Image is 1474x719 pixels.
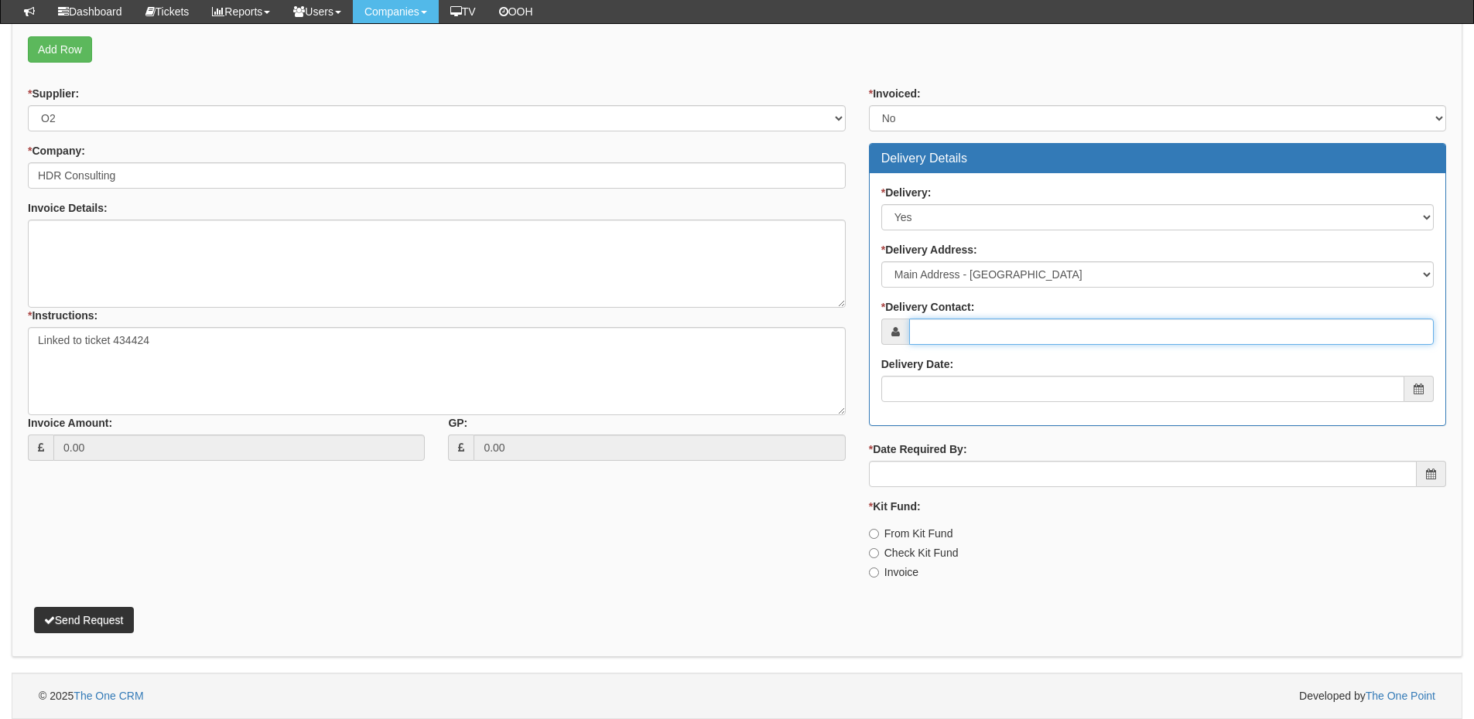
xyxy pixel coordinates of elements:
[869,499,921,514] label: Kit Fund:
[28,86,79,101] label: Supplier:
[28,36,92,63] a: Add Row
[881,242,977,257] label: Delivery Address:
[28,143,85,158] label: Company:
[448,415,467,431] label: GP:
[881,152,1434,165] h3: Delivery Details
[39,690,144,702] span: © 2025
[869,86,921,101] label: Invoiced:
[869,441,967,457] label: Date Required By:
[881,299,975,315] label: Delivery Contact:
[869,529,879,539] input: From Kit Fund
[869,564,918,580] label: Invoice
[74,690,143,702] a: The One CRM
[28,308,97,323] label: Instructions:
[881,356,953,372] label: Delivery Date:
[1366,690,1435,702] a: The One Point
[869,567,879,578] input: Invoice
[28,415,112,431] label: Invoice Amount:
[869,545,959,561] label: Check Kit Fund
[869,526,953,541] label: From Kit Fund
[1299,688,1435,704] span: Developed by
[869,548,879,558] input: Check Kit Fund
[881,185,932,200] label: Delivery:
[28,200,108,216] label: Invoice Details:
[34,607,134,633] button: Send Request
